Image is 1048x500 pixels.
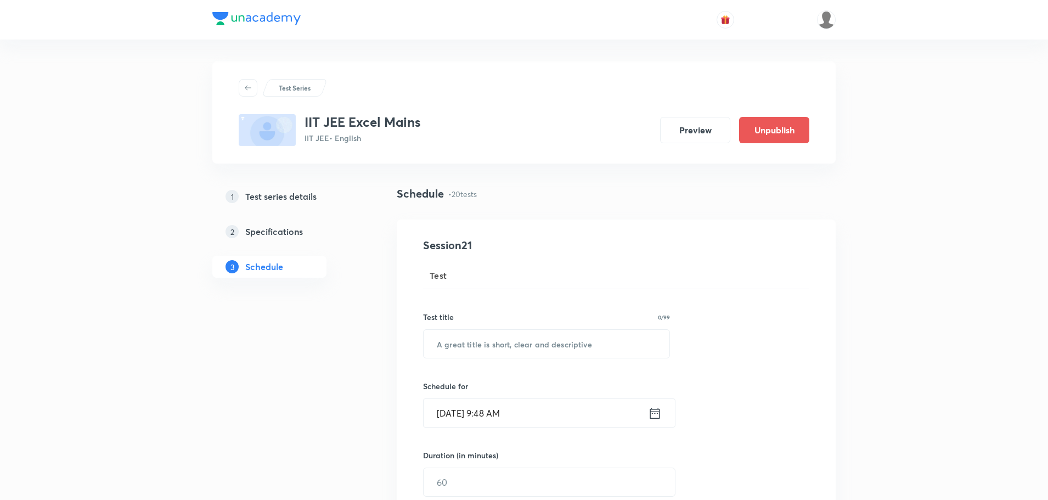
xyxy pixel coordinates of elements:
h6: Schedule for [423,380,670,392]
p: 0/99 [658,314,670,320]
h4: Schedule [397,186,444,202]
img: Company Logo [212,12,301,25]
button: avatar [717,11,734,29]
p: IIT JEE • English [305,132,421,144]
a: 2Specifications [212,221,362,243]
img: Vivek Patil [817,10,836,29]
button: Preview [660,117,730,143]
input: 60 [424,468,675,496]
img: fallback-thumbnail.png [239,114,296,146]
h5: Test series details [245,190,317,203]
h5: Specifications [245,225,303,238]
h6: Duration (in minutes) [423,450,498,461]
span: Test [430,269,447,282]
a: Company Logo [212,12,301,28]
p: 3 [226,260,239,273]
img: avatar [720,15,730,25]
h6: Test title [423,311,454,323]
p: 2 [226,225,239,238]
h4: Session 21 [423,237,623,254]
p: 1 [226,190,239,203]
p: Test Series [279,83,311,93]
h5: Schedule [245,260,283,273]
button: Unpublish [739,117,809,143]
p: • 20 tests [448,188,477,200]
input: A great title is short, clear and descriptive [424,330,669,358]
a: 1Test series details [212,186,362,207]
h3: IIT JEE Excel Mains [305,114,421,130]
